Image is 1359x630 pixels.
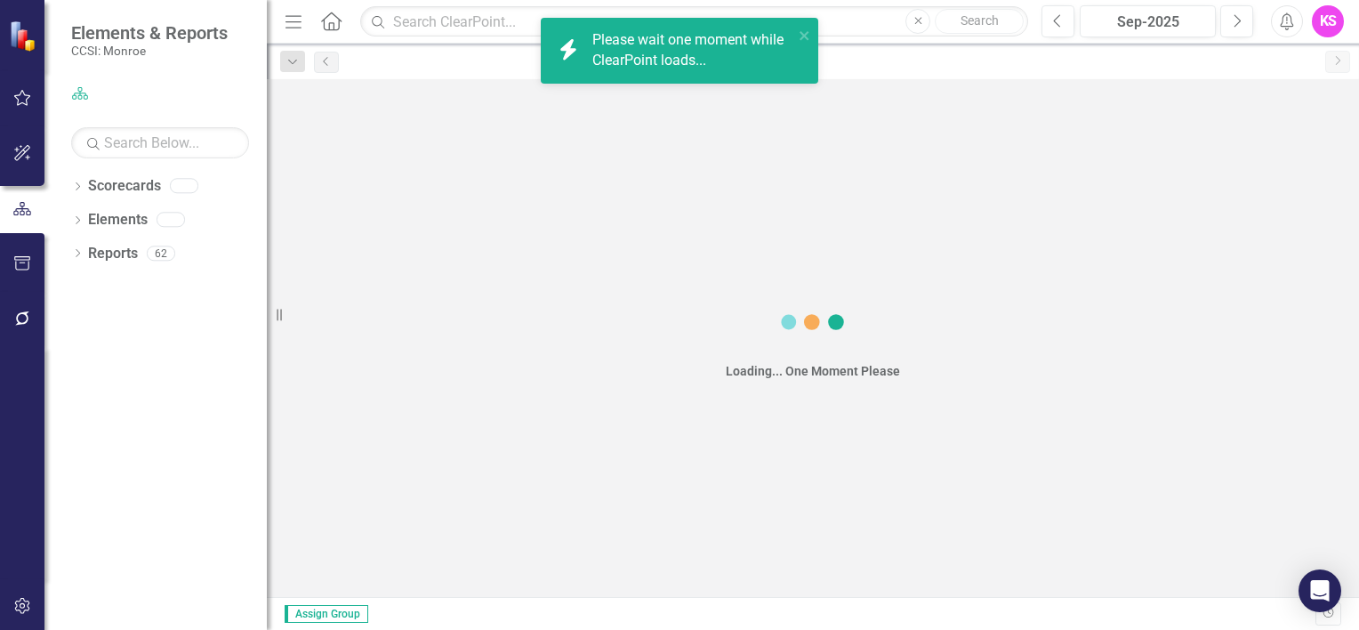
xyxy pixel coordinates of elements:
div: Please wait one moment while ClearPoint loads... [592,30,793,71]
button: close [799,25,811,45]
div: Sep-2025 [1086,12,1210,33]
a: Scorecards [88,176,161,197]
span: Search [961,13,999,28]
a: Reports [88,244,138,264]
button: KS [1312,5,1344,37]
img: ClearPoint Strategy [9,20,40,52]
button: Search [935,9,1024,34]
div: Loading... One Moment Please [726,362,900,380]
input: Search Below... [71,127,249,158]
small: CCSI: Monroe [71,44,228,58]
div: 62 [147,246,175,261]
a: Elements [88,210,148,230]
span: Assign Group [285,605,368,623]
button: Sep-2025 [1080,5,1216,37]
div: Open Intercom Messenger [1299,569,1341,612]
input: Search ClearPoint... [360,6,1028,37]
span: Elements & Reports [71,22,228,44]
